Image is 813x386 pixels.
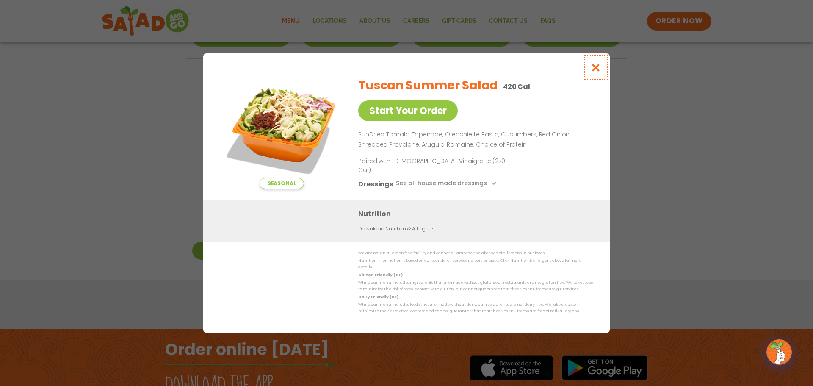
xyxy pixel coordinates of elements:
[222,70,341,189] img: Featured product photo for Tuscan Summer Salad
[358,100,458,121] a: Start Your Order
[358,294,398,299] strong: Dairy Friendly (DF)
[260,178,304,189] span: Seasonal
[358,156,515,174] p: Paired with [DEMOGRAPHIC_DATA] Vinaigrette (270 Cal)
[358,280,593,293] p: While our menu includes ingredients that are made without gluten, our restaurants are not gluten ...
[358,250,593,256] p: We are not an allergen free facility and cannot guarantee the absence of allergens in our foods.
[358,178,393,189] h3: Dressings
[358,77,498,94] h2: Tuscan Summer Salad
[358,302,593,315] p: While our menu includes foods that are made without dairy, our restaurants are not dairy free. We...
[358,225,434,233] a: Download Nutrition & Allergens
[582,53,610,82] button: Close modal
[503,81,530,92] p: 420 Cal
[358,258,593,271] p: Nutrition information is based on our standard recipes and portion sizes. Click Nutrition & Aller...
[358,272,402,277] strong: Gluten Friendly (GF)
[396,178,499,189] button: See all house made dressings
[358,208,597,219] h3: Nutrition
[358,130,589,150] p: SunDried Tomato Tapenade, Orecchiette Pasta, Cucumbers, Red Onion, Shredded Provolone, Arugula, R...
[767,340,791,364] img: wpChatIcon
